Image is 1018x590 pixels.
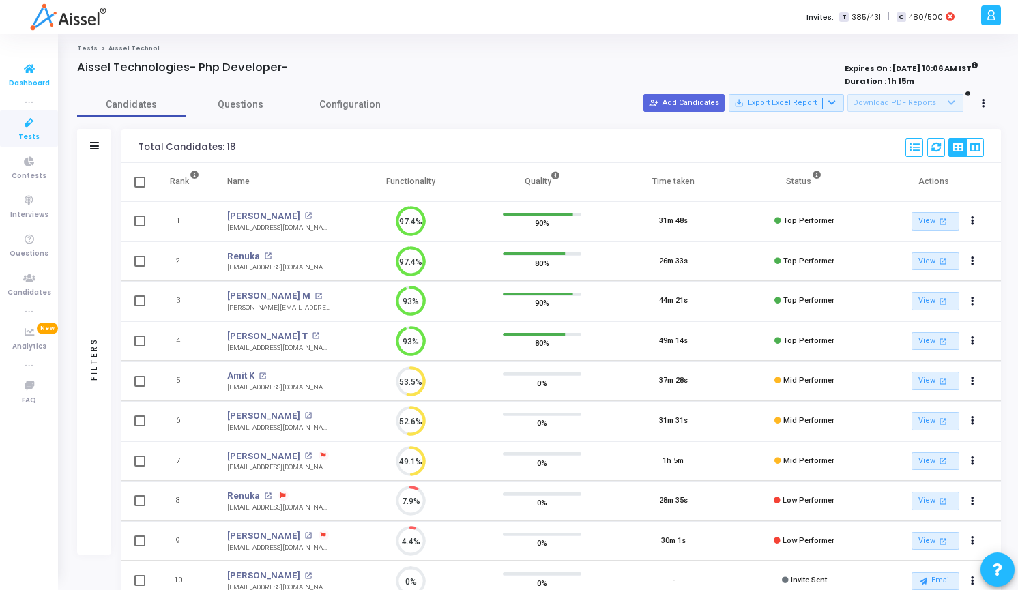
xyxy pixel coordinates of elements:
[909,12,943,23] span: 480/500
[806,12,834,23] label: Invites:
[156,281,214,321] td: 3
[8,287,51,299] span: Candidates
[912,452,959,471] a: View
[304,572,312,580] mat-icon: open_in_new
[10,248,48,260] span: Questions
[870,163,1001,201] th: Actions
[227,409,300,423] a: [PERSON_NAME]
[847,94,963,112] button: Download PDF Reports
[535,216,549,230] span: 90%
[77,61,288,74] h4: Aissel Technologies- Php Developer-
[659,495,688,507] div: 28m 35s
[535,336,549,350] span: 80%
[77,98,186,112] span: Candidates
[186,98,295,112] span: Questions
[783,296,834,305] span: Top Performer
[937,415,949,427] mat-icon: open_in_new
[18,132,40,143] span: Tests
[912,572,959,590] button: Email
[963,331,982,351] button: Actions
[659,336,688,347] div: 49m 14s
[227,263,332,273] div: [EMAIL_ADDRESS][DOMAIN_NAME]
[963,212,982,231] button: Actions
[77,44,98,53] a: Tests
[227,462,332,473] div: [EMAIL_ADDRESS][DOMAIN_NAME]
[963,412,982,431] button: Actions
[937,295,949,307] mat-icon: open_in_new
[227,303,332,313] div: [PERSON_NAME][EMAIL_ADDRESS][DOMAIN_NAME]
[537,416,547,430] span: 0%
[672,575,675,587] div: -
[227,569,300,582] a: [PERSON_NAME]
[912,532,959,550] a: View
[156,441,214,482] td: 7
[227,503,332,513] div: [EMAIL_ADDRESS][DOMAIN_NAME]
[845,76,914,87] strong: Duration : 1h 15m
[264,492,272,500] mat-icon: open_in_new
[227,489,260,503] a: Renuka
[10,209,48,221] span: Interviews
[729,94,844,112] button: Export Excel Report
[227,369,254,383] a: Amit K
[227,543,332,553] div: [EMAIL_ADDRESS][DOMAIN_NAME]
[88,284,100,434] div: Filters
[537,456,547,469] span: 0%
[156,361,214,401] td: 5
[227,289,310,303] a: [PERSON_NAME] M
[227,174,250,189] div: Name
[783,456,834,465] span: Mid Performer
[156,521,214,561] td: 9
[791,576,827,585] span: Invite Sent
[537,376,547,389] span: 0%
[963,252,982,271] button: Actions
[319,98,381,112] span: Configuration
[345,163,476,201] th: Functionality
[888,10,890,24] span: |
[227,250,260,263] a: Renuka
[912,292,959,310] a: View
[783,416,834,425] span: Mid Performer
[963,452,982,471] button: Actions
[535,296,549,310] span: 90%
[963,531,982,550] button: Actions
[227,383,332,393] div: [EMAIL_ADDRESS][DOMAIN_NAME]
[537,576,547,589] span: 0%
[139,142,235,153] div: Total Candidates: 18
[156,241,214,282] td: 2
[659,256,688,267] div: 26m 33s
[937,495,949,507] mat-icon: open_in_new
[912,332,959,351] a: View
[315,293,322,300] mat-icon: open_in_new
[535,256,549,269] span: 80%
[156,321,214,362] td: 4
[649,98,658,108] mat-icon: person_add_alt
[937,375,949,387] mat-icon: open_in_new
[659,216,688,227] div: 31m 48s
[912,372,959,390] a: View
[22,395,36,407] span: FAQ
[912,412,959,430] a: View
[937,336,949,347] mat-icon: open_in_new
[30,3,106,31] img: logo
[227,209,300,223] a: [PERSON_NAME]
[839,12,848,23] span: T
[661,535,686,547] div: 30m 1s
[783,216,834,225] span: Top Performer
[227,449,300,463] a: [PERSON_NAME]
[304,412,312,419] mat-icon: open_in_new
[537,536,547,550] span: 0%
[37,323,58,334] span: New
[659,415,688,427] div: 31m 31s
[227,329,308,343] a: [PERSON_NAME] T
[783,336,834,345] span: Top Performer
[652,174,695,189] div: Time taken
[264,252,272,260] mat-icon: open_in_new
[227,529,300,543] a: [PERSON_NAME]
[937,255,949,267] mat-icon: open_in_new
[304,212,312,220] mat-icon: open_in_new
[739,163,870,201] th: Status
[227,343,332,353] div: [EMAIL_ADDRESS][DOMAIN_NAME]
[77,44,1001,53] nav: breadcrumb
[783,536,834,545] span: Low Performer
[12,341,46,353] span: Analytics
